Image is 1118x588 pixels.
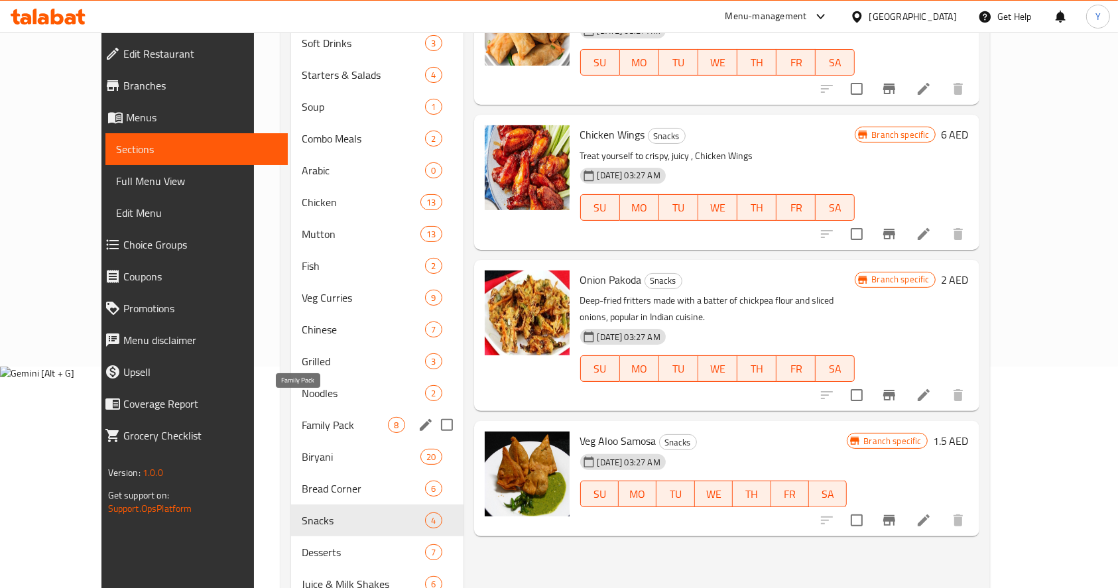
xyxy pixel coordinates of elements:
[426,514,441,527] span: 4
[625,53,654,72] span: MO
[302,290,425,306] span: Veg Curries
[291,504,463,536] div: Snacks4
[660,435,696,450] span: Snacks
[698,194,737,221] button: WE
[916,226,932,242] a: Edit menu item
[291,154,463,186] div: Arabic0
[116,173,278,189] span: Full Menu View
[425,99,442,115] div: items
[94,388,288,420] a: Coverage Report
[485,432,570,516] img: Veg Aloo Samosa
[291,250,463,282] div: Fish2
[291,314,463,345] div: Chinese7
[580,481,619,507] button: SU
[580,355,620,382] button: SU
[421,228,441,241] span: 13
[291,123,463,154] div: Combo Meals2
[649,129,685,144] span: Snacks
[620,194,659,221] button: MO
[843,75,871,103] span: Select to update
[645,273,682,288] span: Snacks
[580,194,620,221] button: SU
[916,512,932,528] a: Edit menu item
[866,129,934,141] span: Branch specific
[941,270,969,289] h6: 2 AED
[302,162,425,178] span: Arabic
[873,504,905,536] button: Branch-specific-item
[302,481,425,497] span: Bread Corner
[291,345,463,377] div: Grilled3
[485,125,570,210] img: Chicken Wings
[659,355,698,382] button: TU
[425,481,442,497] div: items
[302,258,425,274] span: Fish
[143,464,164,481] span: 1.0.0
[869,9,957,24] div: [GEOGRAPHIC_DATA]
[662,485,689,504] span: TU
[586,359,615,379] span: SU
[291,27,463,59] div: Soft Drinks3
[291,536,463,568] div: Desserts7
[858,435,926,447] span: Branch specific
[624,485,651,504] span: MO
[586,53,615,72] span: SU
[700,485,727,504] span: WE
[586,485,613,504] span: SU
[291,59,463,91] div: Starters & Salads4
[426,355,441,368] span: 3
[725,9,807,25] div: Menu-management
[291,473,463,504] div: Bread Corner6
[108,487,169,504] span: Get support on:
[302,512,425,528] div: Snacks
[302,226,420,242] span: Mutton
[743,53,771,72] span: TH
[425,544,442,560] div: items
[302,449,420,465] div: Biryani
[302,194,420,210] div: Chicken
[942,504,974,536] button: delete
[426,260,441,272] span: 2
[814,485,841,504] span: SA
[580,292,855,325] p: Deep-fried fritters made with a batter of chickpea flour and sliced onions, popular in Indian cui...
[592,331,666,343] span: [DATE] 03:27 AM
[664,53,693,72] span: TU
[809,481,847,507] button: SA
[123,78,278,93] span: Branches
[619,481,656,507] button: MO
[425,131,442,147] div: items
[302,67,425,83] span: Starters & Salads
[737,194,776,221] button: TH
[737,355,776,382] button: TH
[420,226,442,242] div: items
[743,359,771,379] span: TH
[94,101,288,133] a: Menus
[426,69,441,82] span: 4
[302,353,425,369] span: Grilled
[776,194,816,221] button: FR
[698,49,737,76] button: WE
[743,198,771,217] span: TH
[843,220,871,248] span: Select to update
[94,261,288,292] a: Coupons
[664,198,693,217] span: TU
[580,148,855,164] p: Treat yourself to crispy, juicy , Chicken Wings
[816,49,855,76] button: SA
[625,198,654,217] span: MO
[942,218,974,250] button: delete
[580,270,642,290] span: Onion Pakoda
[776,355,816,382] button: FR
[302,99,425,115] span: Soup
[105,165,288,197] a: Full Menu View
[94,70,288,101] a: Branches
[426,546,441,559] span: 7
[704,198,732,217] span: WE
[733,481,771,507] button: TH
[426,292,441,304] span: 9
[659,194,698,221] button: TU
[291,409,463,441] div: Family Pack8edit
[426,37,441,50] span: 3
